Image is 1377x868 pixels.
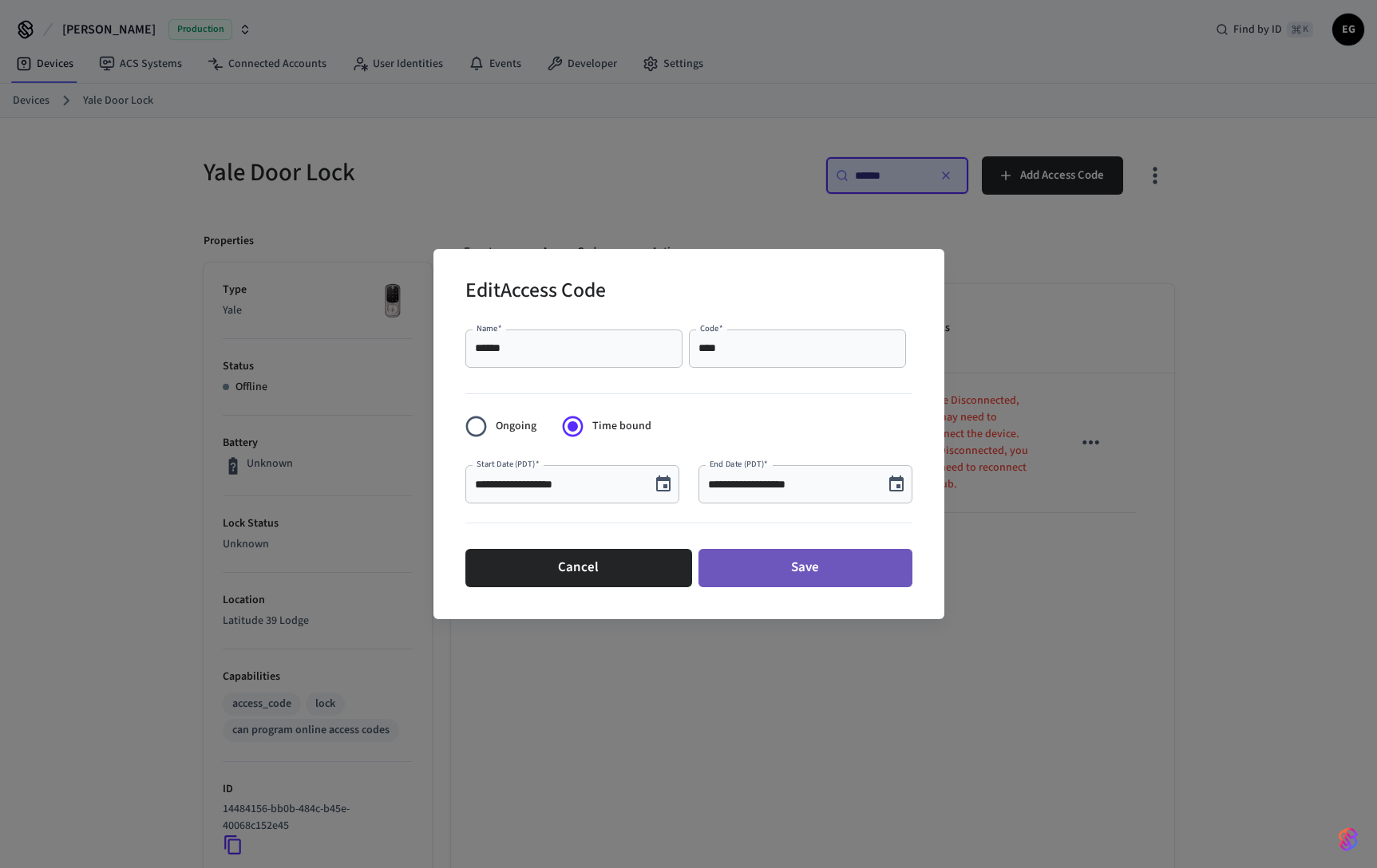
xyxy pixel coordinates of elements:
[880,468,912,500] button: Choose date, selected date is Sep 3, 2025
[496,418,536,435] span: Ongoing
[1339,827,1358,852] img: SeamLogoGradient.69752ec5.svg
[465,268,606,317] h2: Edit Access Code
[647,468,679,500] button: Choose date, selected date is Aug 31, 2025
[477,458,539,470] label: Start Date (PDT)
[465,549,692,587] button: Cancel
[592,418,651,435] span: Time bound
[700,322,723,334] label: Code
[477,322,502,334] label: Name
[698,549,912,587] button: Save
[710,458,768,470] label: End Date (PDT)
